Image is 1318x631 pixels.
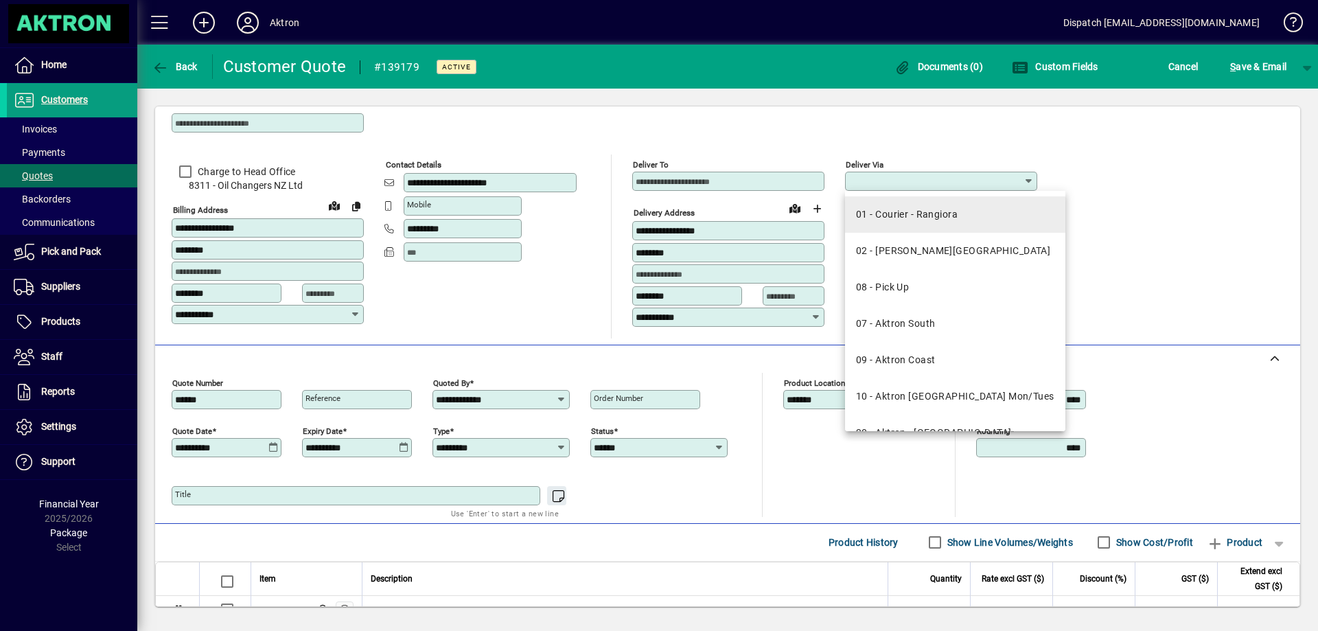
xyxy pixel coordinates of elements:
mat-hint: Use 'Enter' to start a new line [451,505,559,521]
span: Active [442,62,471,71]
span: Invoices [14,124,57,135]
div: Customer Quote [223,56,347,78]
span: GST ($) [1181,571,1209,586]
mat-option: 10 - Aktron North Island Mon/Tues [845,378,1065,415]
label: Show Cost/Profit [1113,536,1193,549]
span: 1.0000 [931,603,962,617]
span: Home [41,59,67,70]
span: Central [314,602,329,617]
a: Communications [7,211,137,234]
mat-label: Reference [305,393,340,403]
button: Profile [226,10,270,35]
span: Products [41,316,80,327]
mat-label: Product location [784,378,845,387]
mat-option: 08 - Pick Up [845,269,1065,306]
span: ave & Email [1230,56,1286,78]
span: Suppliers [41,281,80,292]
span: Settings [41,421,76,432]
span: Extend excl GST ($) [1226,564,1282,594]
td: 30.96 [1135,596,1217,623]
a: Home [7,48,137,82]
app-page-header-button: Back [137,54,213,79]
span: Payments [14,147,65,158]
div: 08 - Pick Up [856,280,909,295]
a: Backorders [7,187,137,211]
div: 09 - Aktron Coast [856,353,935,367]
span: Custom Fields [1012,61,1098,72]
mat-label: Deliver To [633,160,669,170]
a: Pick and Pack [7,235,137,269]
mat-label: Mobile [407,200,431,209]
mat-label: Quote date [172,426,212,435]
div: 206.4000 [979,603,1044,617]
span: Discount (%) [1080,571,1126,586]
td: 206.40 [1217,596,1299,623]
span: Communications [14,217,95,228]
mat-option: 02 - Courier - Hamilton [845,233,1065,269]
a: Quotes [7,164,137,187]
span: Back [152,61,198,72]
div: 01 - Courier - Rangiora [856,207,958,222]
a: Staff [7,340,137,374]
a: Reports [7,375,137,409]
a: Products [7,305,137,339]
button: Save & Email [1223,54,1293,79]
mat-option: 09 - Aktron Coast [845,342,1065,378]
span: Rate excl GST ($) [982,571,1044,586]
span: Backorders [14,194,71,205]
div: 20 - Aktron - [GEOGRAPHIC_DATA] [856,426,1012,440]
mat-label: Quote number [172,378,223,387]
div: 10 - Aktron [GEOGRAPHIC_DATA] Mon/Tues [856,389,1054,404]
label: Charge to Head Office [195,165,295,179]
span: Product [1207,531,1262,553]
span: Pick and Pack [41,246,101,257]
mat-label: Order number [594,393,643,403]
a: Invoices [7,117,137,141]
span: Package [50,527,87,538]
a: Settings [7,410,137,444]
mat-option: 20 - Aktron - Auckland [845,415,1065,451]
button: Custom Fields [1008,54,1102,79]
span: Description [371,571,413,586]
a: View on map [784,197,806,219]
button: Choose address [806,198,828,220]
a: Knowledge Base [1273,3,1301,47]
button: Back [148,54,201,79]
button: Cancel [1165,54,1202,79]
a: Support [7,445,137,479]
mat-label: Status [591,426,614,435]
div: 02 - [PERSON_NAME][GEOGRAPHIC_DATA] [856,244,1050,258]
div: 1ASG020 [259,603,301,617]
span: 8311 - Oil Changers NZ Ltd [172,179,364,193]
mat-label: Quoted by [433,378,470,387]
mat-label: Title [175,490,191,499]
div: 07 - Aktron South [856,317,935,331]
button: Copy to Delivery address [345,195,367,217]
div: Aktron [270,12,299,34]
span: Quotes [14,170,53,181]
span: Customers [41,94,88,105]
span: Cancel [1168,56,1199,78]
button: Documents (0) [890,54,986,79]
div: #139179 [374,56,419,78]
a: View on map [323,194,345,216]
a: Suppliers [7,270,137,304]
div: Dispatch [EMAIL_ADDRESS][DOMAIN_NAME] [1063,12,1260,34]
span: Reports [41,386,75,397]
mat-label: Type [433,426,450,435]
span: Axsyn Syngear LS 75w-90 FS 20L [371,603,518,617]
button: Product History [823,530,904,555]
td: 0.0000 [1052,596,1135,623]
label: Show Line Volumes/Weights [945,536,1073,549]
button: Add [182,10,226,35]
a: Payments [7,141,137,164]
span: Staff [41,351,62,362]
button: Product [1200,530,1269,555]
mat-option: 07 - Aktron South [845,306,1065,342]
mat-label: Expiry date [303,426,343,435]
span: Quantity [930,571,962,586]
span: Support [41,456,76,467]
span: Financial Year [39,498,99,509]
span: Documents (0) [894,61,983,72]
span: Product History [829,531,899,553]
